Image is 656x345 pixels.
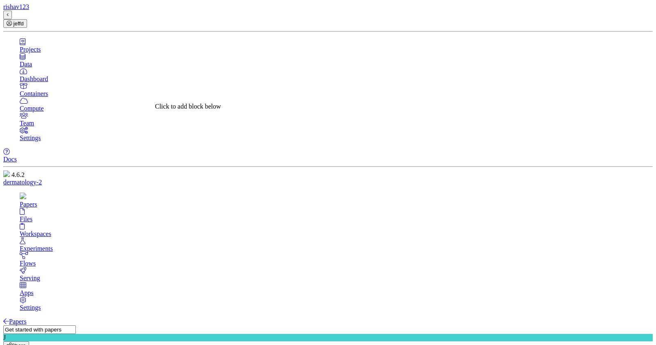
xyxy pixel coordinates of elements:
[20,120,653,127] div: Team
[155,103,221,110] div: Click to add block below
[20,46,653,53] div: Projects
[20,193,26,199] img: table-tree-3a4a20261bf26d49f2eebd1a2176dd82.svg
[20,297,653,311] a: Settings
[20,83,653,98] a: Containers
[11,171,25,178] span: 4.6.2
[3,334,653,341] div: J
[20,304,653,311] div: Settings
[3,3,29,10] a: rishav123
[3,179,42,186] a: dermatology-2
[20,238,653,252] a: Experiments
[14,20,24,27] span: jeffd
[20,90,653,98] div: Containers
[20,112,653,127] a: Team
[20,105,653,112] div: Compute
[20,267,653,282] a: Serving
[20,208,653,223] a: Files
[20,275,653,282] div: Serving
[20,230,653,238] div: Workspaces
[3,156,653,163] div: Docs
[20,75,653,83] div: Dashboard
[20,193,653,208] a: Papers
[20,53,653,68] a: Data
[20,134,653,142] div: Settings
[20,127,653,142] a: Settings
[20,201,653,208] div: Papers
[20,68,653,83] a: Dashboard
[20,223,653,238] a: Workspaces
[3,318,27,325] a: Papers
[3,19,27,28] button: jeffd
[3,148,653,163] a: Docs
[20,39,653,53] a: Projects
[20,282,653,297] a: Apps
[20,289,653,297] div: Apps
[20,61,653,68] div: Data
[20,245,653,252] div: Experiments
[20,216,653,223] div: Files
[20,260,653,267] div: Flows
[20,252,653,267] a: Flows
[3,170,10,177] img: exensio_studio_ai_blue_horizotal-173622540a9a1ccd77d241076d1dc09d.png
[20,98,653,112] a: Compute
